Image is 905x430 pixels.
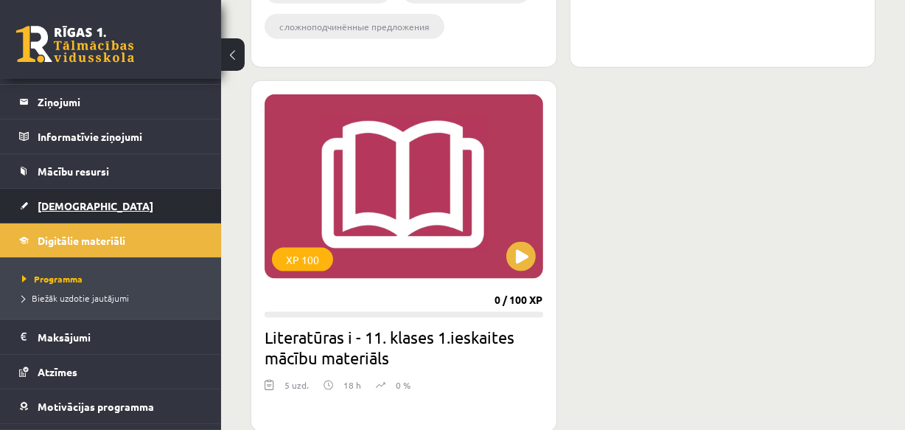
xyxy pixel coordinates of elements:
[272,248,333,271] div: XP 100
[396,378,410,392] p: 0 %
[19,119,203,153] a: Informatīvie ziņojumi
[343,378,361,392] p: 18 h
[38,320,203,354] legend: Maksājumi
[19,320,203,354] a: Maksājumi
[22,291,206,305] a: Biežāk uzdotie jautājumi
[19,355,203,389] a: Atzīmes
[22,292,129,304] span: Biežāk uzdotie jautājumi
[265,14,444,39] li: сложноподчинённые предложения
[19,154,203,188] a: Mācību resursi
[38,119,203,153] legend: Informatīvie ziņojumi
[19,85,203,119] a: Ziņojumi
[38,234,125,247] span: Digitālie materiāli
[265,327,543,368] h2: Literatūras i - 11. klases 1.ieskaites mācību materiāls
[38,400,154,413] span: Motivācijas programma
[19,223,203,257] a: Digitālie materiāli
[284,378,309,400] div: 5 uzd.
[19,189,203,223] a: [DEMOGRAPHIC_DATA]
[16,26,134,63] a: Rīgas 1. Tālmācības vidusskola
[38,365,77,378] span: Atzīmes
[19,389,203,423] a: Motivācijas programma
[22,272,206,285] a: Programma
[38,85,203,119] legend: Ziņojumi
[38,164,109,178] span: Mācību resursi
[38,199,153,212] span: [DEMOGRAPHIC_DATA]
[22,273,83,285] span: Programma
